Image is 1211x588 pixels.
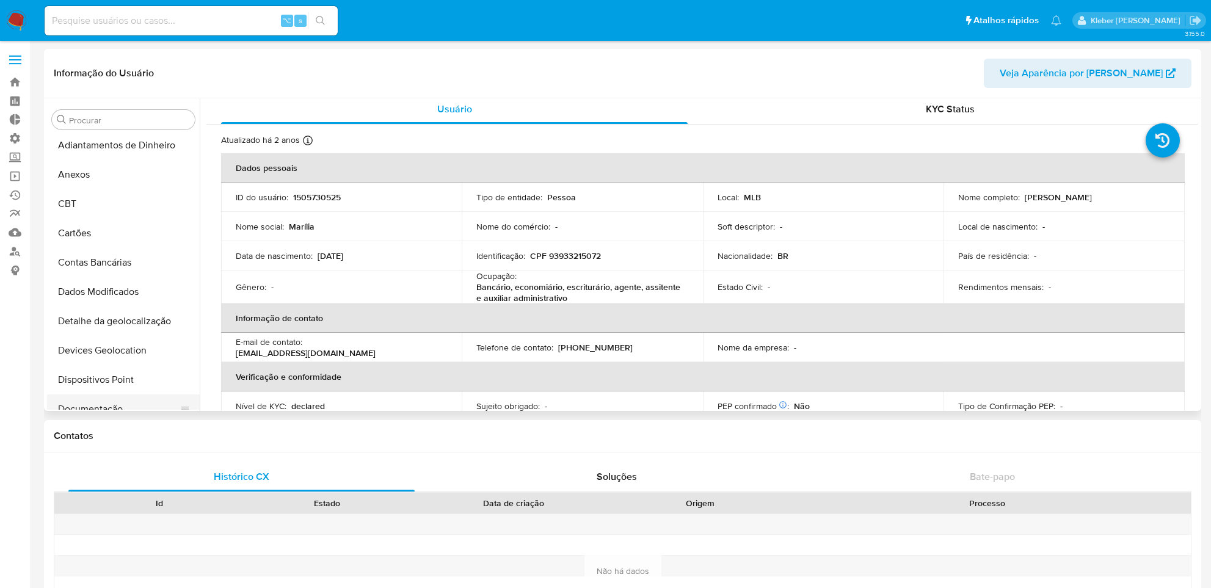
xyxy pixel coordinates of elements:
p: Nome do comércio : [476,221,550,232]
span: Veja Aparência por [PERSON_NAME] [1000,59,1163,88]
p: Local de nascimento : [958,221,1038,232]
p: - [1034,250,1036,261]
div: Estado [252,497,403,509]
p: ID do usuário : [236,192,288,203]
p: CPF 93933215072 [530,250,601,261]
p: 1505730525 [293,192,341,203]
p: - [1060,401,1063,412]
p: BR [777,250,788,261]
p: Nível de KYC : [236,401,286,412]
p: - [545,401,547,412]
p: [PERSON_NAME] [1025,192,1092,203]
p: País de residência : [958,250,1029,261]
p: Marília [289,221,315,232]
p: - [780,221,782,232]
p: Local : [718,192,739,203]
h1: Contatos [54,430,1191,442]
p: Bancário, economiário, escriturário, agente, assitente e auxiliar administrativo [476,281,683,303]
button: Anexos [47,160,200,189]
p: [EMAIL_ADDRESS][DOMAIN_NAME] [236,347,376,358]
p: Não [794,401,810,412]
button: Documentação [47,394,190,424]
p: [PHONE_NUMBER] [558,342,633,353]
input: Pesquise usuários ou casos... [45,13,338,29]
div: Origem [625,497,776,509]
p: [DATE] [318,250,343,261]
button: Contas Bancárias [47,248,200,277]
p: Ocupação : [476,270,517,281]
button: Devices Geolocation [47,336,200,365]
p: - [1042,221,1045,232]
p: Estado Civil : [718,281,763,292]
p: - [768,281,770,292]
a: Sair [1189,14,1202,27]
span: Bate-papo [970,470,1015,484]
a: Notificações [1051,15,1061,26]
button: Adiantamentos de Dinheiro [47,131,200,160]
p: Tipo de Confirmação PEP : [958,401,1055,412]
p: Pessoa [547,192,576,203]
p: Nacionalidade : [718,250,773,261]
p: - [271,281,274,292]
p: Nome da empresa : [718,342,789,353]
button: Dispositivos Point [47,365,200,394]
p: Data de nascimento : [236,250,313,261]
h1: Informação do Usuário [54,67,154,79]
p: declared [291,401,325,412]
button: Procurar [57,115,67,125]
p: Atualizado há 2 anos [221,134,300,146]
th: Informação de contato [221,303,1185,333]
input: Procurar [69,115,190,126]
button: CBT [47,189,200,219]
p: PEP confirmado : [718,401,789,412]
span: KYC Status [926,102,975,116]
button: Detalhe da geolocalização [47,307,200,336]
p: E-mail de contato : [236,336,302,347]
div: Id [84,497,235,509]
button: Veja Aparência por [PERSON_NAME] [984,59,1191,88]
p: - [794,342,796,353]
p: - [1049,281,1051,292]
button: Dados Modificados [47,277,200,307]
p: MLB [744,192,761,203]
div: Processo [793,497,1182,509]
span: Atalhos rápidos [973,14,1039,27]
span: Soluções [597,470,637,484]
span: s [299,15,302,26]
p: Sujeito obrigado : [476,401,540,412]
p: Telefone de contato : [476,342,553,353]
p: Identificação : [476,250,525,261]
button: search-icon [308,12,333,29]
span: Usuário [437,102,472,116]
p: Gênero : [236,281,266,292]
th: Dados pessoais [221,153,1185,183]
span: ⌥ [282,15,291,26]
p: Tipo de entidade : [476,192,542,203]
th: Verificação e conformidade [221,362,1185,391]
p: Nome completo : [958,192,1020,203]
p: - [555,221,558,232]
p: Rendimentos mensais : [958,281,1044,292]
span: Histórico CX [214,470,269,484]
p: Soft descriptor : [718,221,775,232]
p: Nome social : [236,221,284,232]
div: Data de criação [420,497,608,509]
p: kleber.bueno@mercadolivre.com [1091,15,1185,26]
button: Cartões [47,219,200,248]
